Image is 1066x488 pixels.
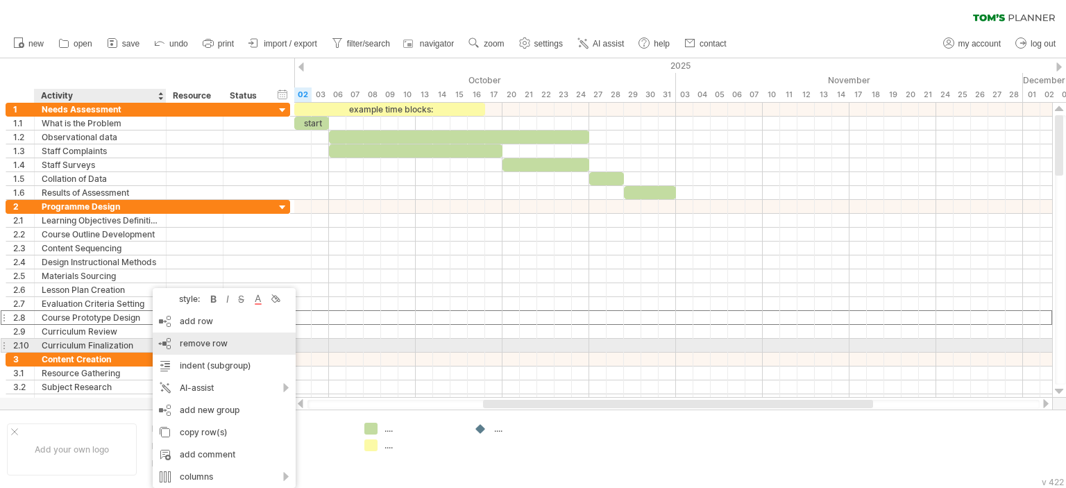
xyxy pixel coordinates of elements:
span: print [218,39,234,49]
div: indent (subgroup) [153,355,296,377]
div: Curriculum Finalization [42,339,159,352]
div: Tuesday, 11 November 2025 [780,87,797,102]
span: navigator [420,39,454,49]
div: 3 [13,353,34,366]
div: Evaluation Criteria Setting [42,297,159,310]
div: Status [230,89,260,103]
div: Wednesday, 29 October 2025 [624,87,641,102]
div: Monday, 27 October 2025 [589,87,607,102]
div: .... [384,439,460,451]
span: zoom [484,39,504,49]
div: 2.8 [13,311,34,324]
a: settings [516,35,567,53]
div: Monday, 6 October 2025 [329,87,346,102]
span: undo [169,39,188,49]
div: Thursday, 2 October 2025 [294,87,312,102]
div: example time blocks: [294,103,485,116]
div: Friday, 14 November 2025 [832,87,849,102]
div: Wednesday, 8 October 2025 [364,87,381,102]
div: Tuesday, 21 October 2025 [520,87,537,102]
div: 3.2 [13,380,34,394]
span: settings [534,39,563,49]
div: Friday, 21 November 2025 [919,87,936,102]
div: Friday, 17 October 2025 [485,87,502,102]
a: undo [151,35,192,53]
span: import / export [264,39,317,49]
div: Friday, 3 October 2025 [312,87,329,102]
div: Wednesday, 22 October 2025 [537,87,555,102]
div: Activity [41,89,158,103]
div: Wednesday, 12 November 2025 [797,87,815,102]
div: Friday, 10 October 2025 [398,87,416,102]
a: navigator [401,35,458,53]
div: style: [158,294,207,304]
div: 1.2 [13,131,34,144]
div: 2.2 [13,228,34,241]
div: Project Number [152,457,228,469]
div: Content Sequencing [42,242,159,255]
div: Thursday, 20 November 2025 [902,87,919,102]
div: Thursday, 30 October 2025 [641,87,659,102]
div: Course Prototype Design [42,311,159,324]
a: AI assist [574,35,628,53]
div: Tuesday, 7 October 2025 [346,87,364,102]
div: Thursday, 13 November 2025 [815,87,832,102]
div: 1.3 [13,144,34,158]
div: October 2025 [277,73,676,87]
div: Monday, 10 November 2025 [763,87,780,102]
div: Tuesday, 4 November 2025 [693,87,711,102]
a: import / export [245,35,321,53]
div: Project: [152,423,228,435]
div: Tuesday, 14 October 2025 [433,87,450,102]
div: Wednesday, 15 October 2025 [450,87,468,102]
a: log out [1012,35,1060,53]
div: 2 [13,200,34,213]
div: Content Creation [42,353,159,366]
a: filter/search [328,35,394,53]
div: Monday, 20 October 2025 [502,87,520,102]
span: open [74,39,92,49]
div: Subject Research [42,380,159,394]
div: 2.10 [13,339,34,352]
div: Resource [173,89,215,103]
div: Results of Assessment [42,186,159,199]
div: 2.4 [13,255,34,269]
div: Needs Assessment [42,103,159,116]
div: Tuesday, 25 November 2025 [954,87,971,102]
div: Wednesday, 26 November 2025 [971,87,988,102]
div: Resource Gathering [42,367,159,380]
span: help [654,39,670,49]
div: Thursday, 9 October 2025 [381,87,398,102]
span: filter/search [347,39,390,49]
div: Monday, 17 November 2025 [849,87,867,102]
div: Thursday, 6 November 2025 [728,87,745,102]
div: Lesson Plan Creation [42,283,159,296]
div: copy row(s) [153,421,296,444]
div: 2.1 [13,214,34,227]
div: Staff Complaints [42,144,159,158]
div: Add your own logo [7,423,137,476]
div: Curriculum Review [42,325,159,338]
div: Collation of Data [42,172,159,185]
a: print [199,35,238,53]
div: 2.3 [13,242,34,255]
div: add row [153,310,296,333]
div: add comment [153,444,296,466]
a: help [635,35,674,53]
div: Thursday, 16 October 2025 [468,87,485,102]
div: Friday, 31 October 2025 [659,87,676,102]
div: 3.3 [13,394,34,407]
div: start [294,117,329,130]
div: columns [153,466,296,488]
div: 1.1 [13,117,34,130]
div: Programme Design [42,200,159,213]
a: my account [940,35,1005,53]
div: 1.5 [13,172,34,185]
div: Tuesday, 28 October 2025 [607,87,624,102]
div: 1.6 [13,186,34,199]
div: Design Instructional Methods [42,255,159,269]
div: Materials Sourcing [42,269,159,283]
a: zoom [465,35,508,53]
div: Monday, 24 November 2025 [936,87,954,102]
a: new [10,35,48,53]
